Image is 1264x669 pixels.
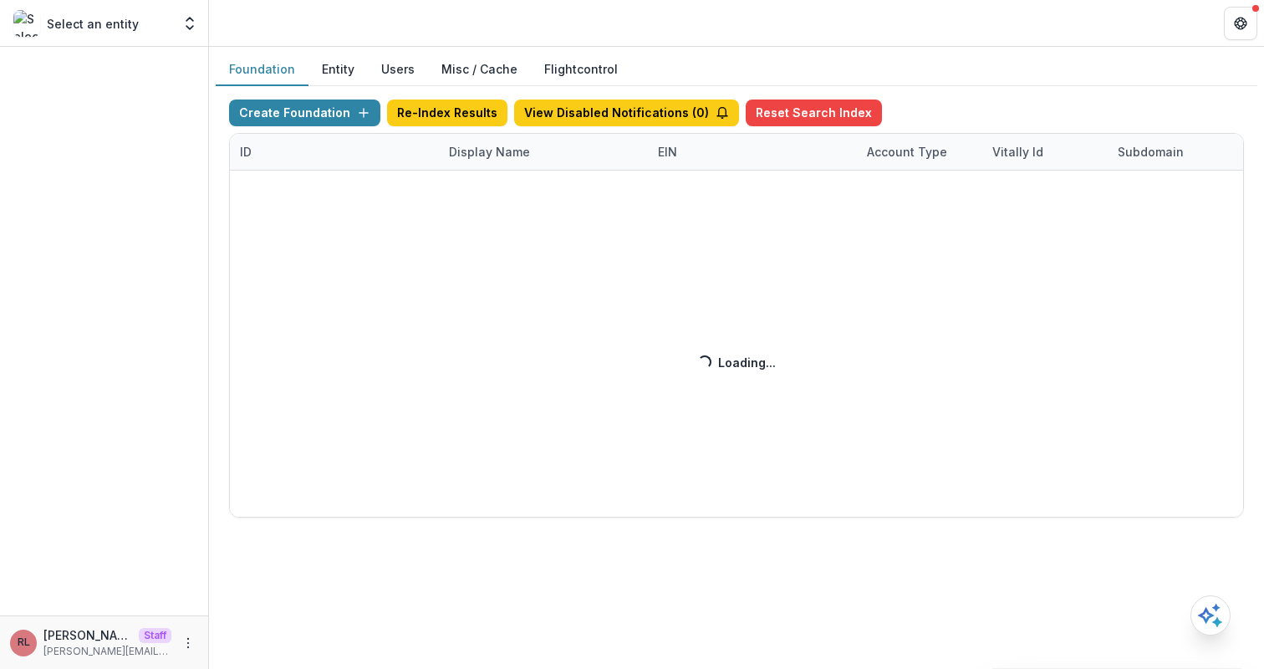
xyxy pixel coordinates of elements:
div: Ruthwick LOI [18,637,30,648]
button: Open AI Assistant [1190,595,1231,636]
button: Open entity switcher [178,7,201,40]
p: Staff [139,628,171,643]
button: Entity [308,54,368,86]
img: Select an entity [13,10,40,37]
button: Foundation [216,54,308,86]
p: Select an entity [47,15,139,33]
button: Users [368,54,428,86]
a: Flightcontrol [544,60,618,78]
p: [PERSON_NAME][EMAIL_ADDRESS][DOMAIN_NAME] [43,644,171,659]
button: Get Help [1224,7,1257,40]
button: More [178,633,198,653]
button: Misc / Cache [428,54,531,86]
p: [PERSON_NAME] [43,626,132,644]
